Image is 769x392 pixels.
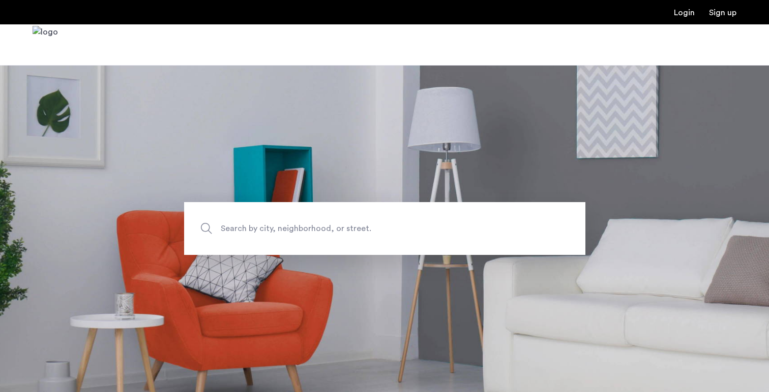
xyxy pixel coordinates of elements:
a: Registration [709,9,736,17]
a: Login [674,9,695,17]
span: Search by city, neighborhood, or street. [221,222,501,236]
a: Cazamio Logo [33,26,58,64]
img: logo [33,26,58,64]
input: Apartment Search [184,202,585,255]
